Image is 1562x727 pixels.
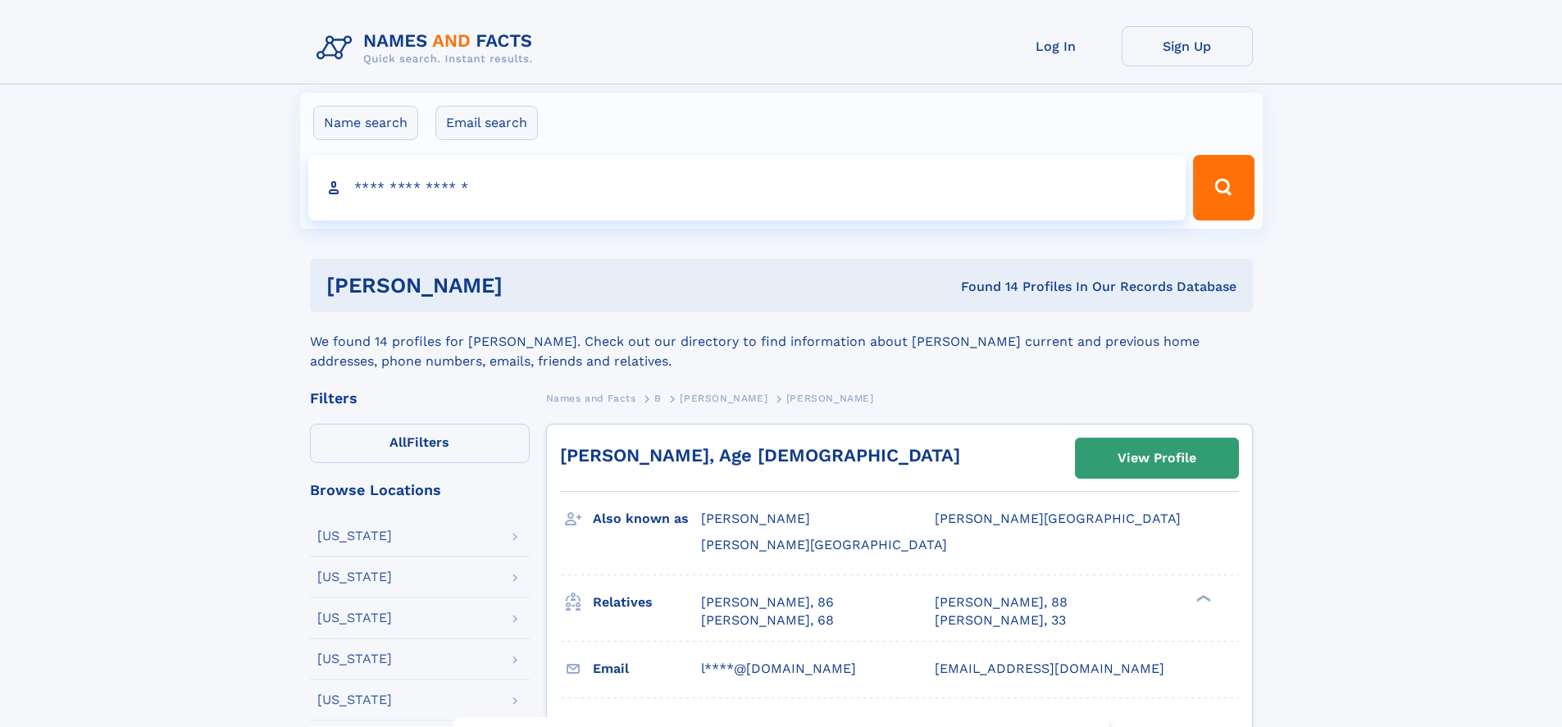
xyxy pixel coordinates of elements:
div: [US_STATE] [317,652,392,666]
span: [PERSON_NAME] [786,393,874,404]
h3: Email [593,655,701,683]
a: [PERSON_NAME], 33 [935,611,1066,629]
a: [PERSON_NAME], Age [DEMOGRAPHIC_DATA] [560,445,960,466]
div: ❯ [1192,593,1212,603]
a: [PERSON_NAME], 68 [701,611,834,629]
span: [EMAIL_ADDRESS][DOMAIN_NAME] [935,661,1164,676]
span: [PERSON_NAME] [701,511,810,526]
h1: [PERSON_NAME] [326,275,732,296]
div: [US_STATE] [317,570,392,584]
div: Browse Locations [310,483,530,498]
label: Name search [313,106,418,140]
h3: Also known as [593,505,701,533]
span: [PERSON_NAME][GEOGRAPHIC_DATA] [701,537,947,552]
div: [US_STATE] [317,693,392,707]
a: [PERSON_NAME], 86 [701,593,834,611]
a: Names and Facts [546,388,636,408]
input: search input [308,155,1186,220]
span: B [654,393,662,404]
a: Log In [990,26,1122,66]
div: Filters [310,391,530,406]
a: Sign Up [1122,26,1253,66]
a: View Profile [1076,438,1238,478]
span: [PERSON_NAME][GEOGRAPHIC_DATA] [935,511,1181,526]
a: [PERSON_NAME], 88 [935,593,1068,611]
span: [PERSON_NAME] [680,393,767,404]
span: All [389,434,407,450]
label: Email search [435,106,538,140]
div: Found 14 Profiles In Our Records Database [731,278,1236,296]
div: [US_STATE] [317,529,392,543]
div: We found 14 profiles for [PERSON_NAME]. Check out our directory to find information about [PERSON... [310,312,1253,371]
div: View Profile [1118,439,1196,477]
button: Search Button [1193,155,1254,220]
label: Filters [310,424,530,463]
h3: Relatives [593,588,701,616]
img: Logo Names and Facts [310,26,546,70]
div: [US_STATE] [317,611,392,625]
a: [PERSON_NAME] [680,388,767,408]
a: B [654,388,662,408]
